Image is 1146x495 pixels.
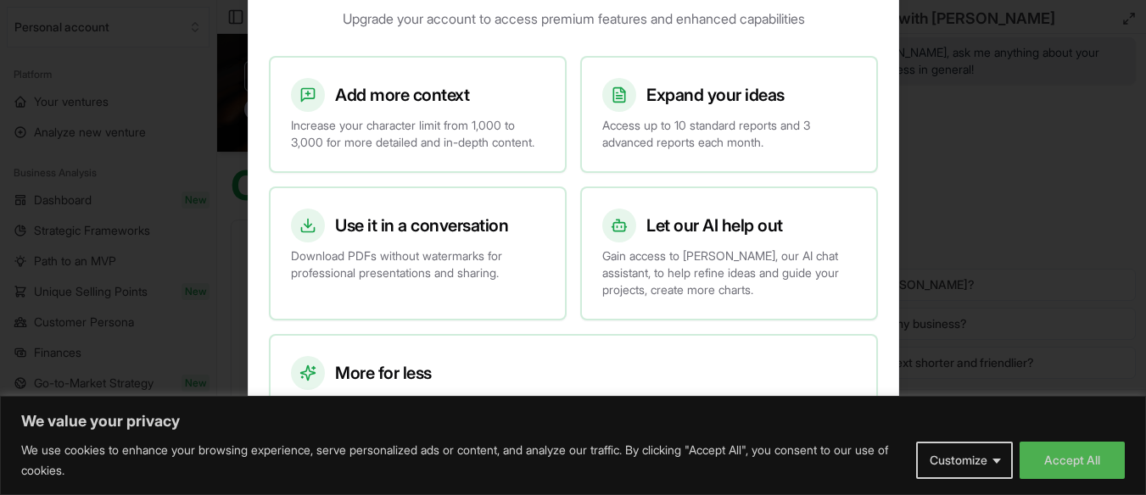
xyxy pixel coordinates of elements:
[602,247,856,298] p: Gain access to [PERSON_NAME], our AI chat assistant, to help refine ideas and guide your projects...
[646,83,785,107] h3: Expand your ideas
[335,214,508,237] h3: Use it in a conversation
[291,247,545,281] p: Download PDFs without watermarks for professional presentations and sharing.
[342,8,804,29] p: Upgrade your account to access premium features and enhanced capabilities
[335,83,469,107] h3: Add more context
[335,361,432,385] h3: More for less
[602,117,856,151] p: Access up to 10 standard reports and 3 advanced reports each month.
[291,117,545,151] p: Increase your character limit from 1,000 to 3,000 for more detailed and in-depth content.
[646,214,783,237] h3: Let our AI help out
[291,395,856,412] p: Pay only $7 for additional advanced reports instead of the $10 standard rate.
